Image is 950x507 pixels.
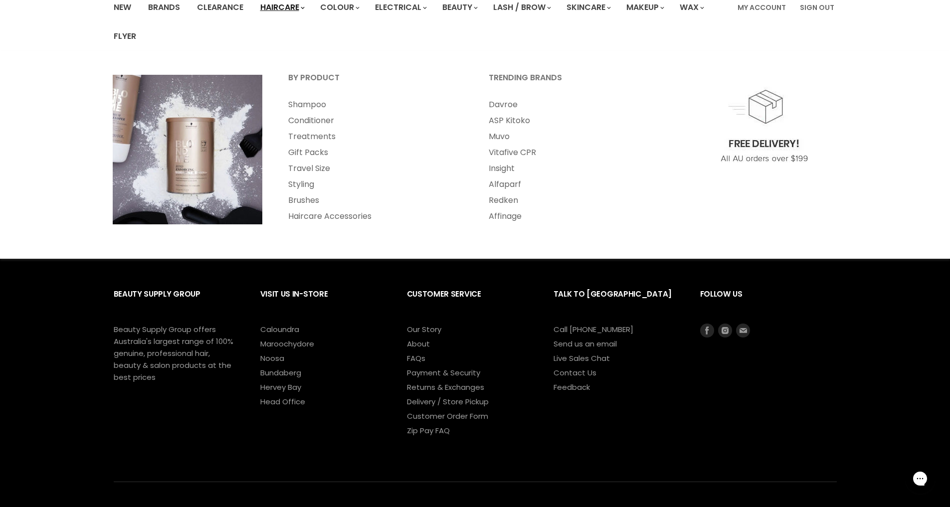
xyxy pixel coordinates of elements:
a: Treatments [276,129,474,145]
a: ASP Kitoko [476,113,675,129]
a: Travel Size [276,161,474,176]
a: Redken [476,192,675,208]
a: Maroochydore [260,338,314,349]
a: Trending Brands [476,70,675,95]
a: Noosa [260,353,284,363]
a: Hervey Bay [260,382,301,392]
a: Haircare Accessories [276,208,474,224]
a: By Product [276,70,474,95]
a: Payment & Security [407,367,480,378]
ul: Main menu [476,97,675,224]
a: Delivery / Store Pickup [407,396,489,407]
h2: Visit Us In-Store [260,282,387,323]
a: Customer Order Form [407,411,488,421]
p: Beauty Supply Group offers Australia's largest range of 100% genuine, professional hair, beauty &... [114,324,233,383]
a: Live Sales Chat [554,353,610,363]
h2: Beauty Supply Group [114,282,240,323]
a: Styling [276,176,474,192]
a: About [407,338,430,349]
ul: Main menu [276,97,474,224]
a: Flyer [106,26,144,47]
a: Our Story [407,324,441,335]
iframe: Gorgias live chat messenger [900,460,940,497]
a: Send us an email [554,338,617,349]
h2: Follow us [700,282,837,323]
a: Muvo [476,129,675,145]
a: Caloundra [260,324,299,335]
a: Call [PHONE_NUMBER] [554,324,633,335]
a: Brushes [276,192,474,208]
a: FAQs [407,353,425,363]
a: Davroe [476,97,675,113]
a: Returns & Exchanges [407,382,484,392]
a: Contact Us [554,367,596,378]
a: Feedback [554,382,590,392]
a: Head Office [260,396,305,407]
a: Shampoo [276,97,474,113]
a: Alfaparf [476,176,675,192]
h2: Talk to [GEOGRAPHIC_DATA] [554,282,680,323]
h2: Customer Service [407,282,534,323]
a: Conditioner [276,113,474,129]
a: Vitafive CPR [476,145,675,161]
a: Bundaberg [260,367,301,378]
a: Insight [476,161,675,176]
a: Zip Pay FAQ [407,425,450,436]
a: Affinage [476,208,675,224]
a: Gift Packs [276,145,474,161]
